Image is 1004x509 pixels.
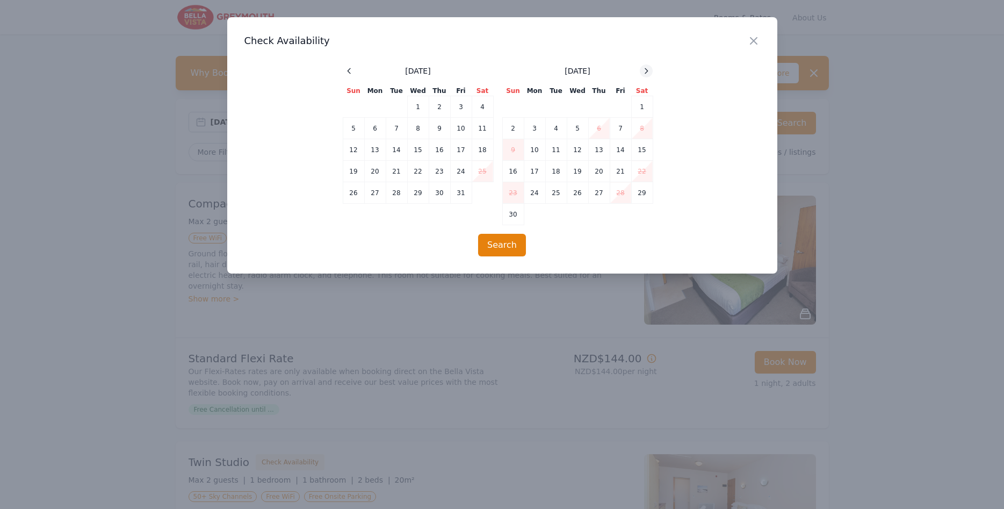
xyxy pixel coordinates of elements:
td: 16 [502,161,524,182]
td: 17 [524,161,545,182]
td: 23 [502,182,524,204]
td: 16 [429,139,450,161]
td: 20 [588,161,610,182]
td: 6 [364,118,386,139]
td: 3 [524,118,545,139]
td: 27 [364,182,386,204]
td: 13 [364,139,386,161]
td: 14 [386,139,407,161]
th: Thu [429,86,450,96]
td: 21 [610,161,631,182]
th: Mon [364,86,386,96]
td: 3 [450,96,472,118]
td: 19 [343,161,364,182]
td: 25 [545,182,567,204]
th: Fri [450,86,472,96]
td: 27 [588,182,610,204]
td: 7 [610,118,631,139]
td: 5 [567,118,588,139]
td: 28 [386,182,407,204]
td: 4 [545,118,567,139]
td: 25 [472,161,493,182]
td: 8 [407,118,429,139]
td: 9 [502,139,524,161]
th: Mon [524,86,545,96]
h3: Check Availability [244,34,760,47]
td: 15 [407,139,429,161]
th: Sat [472,86,493,96]
td: 22 [407,161,429,182]
td: 17 [450,139,472,161]
button: Search [478,234,526,256]
td: 12 [567,139,588,161]
th: Sun [343,86,364,96]
td: 24 [524,182,545,204]
td: 18 [472,139,493,161]
td: 29 [407,182,429,204]
th: Wed [567,86,588,96]
td: 14 [610,139,631,161]
td: 22 [631,161,653,182]
td: 10 [524,139,545,161]
td: 7 [386,118,407,139]
th: Tue [545,86,567,96]
th: Sat [631,86,653,96]
td: 12 [343,139,364,161]
td: 2 [429,96,450,118]
td: 30 [429,182,450,204]
td: 2 [502,118,524,139]
span: [DATE] [405,66,430,76]
th: Tue [386,86,407,96]
td: 18 [545,161,567,182]
td: 1 [631,96,653,118]
td: 13 [588,139,610,161]
td: 4 [472,96,493,118]
td: 21 [386,161,407,182]
span: [DATE] [565,66,590,76]
td: 10 [450,118,472,139]
th: Thu [588,86,610,96]
td: 23 [429,161,450,182]
td: 11 [472,118,493,139]
td: 20 [364,161,386,182]
th: Fri [610,86,631,96]
td: 11 [545,139,567,161]
td: 26 [567,182,588,204]
td: 31 [450,182,472,204]
td: 9 [429,118,450,139]
td: 1 [407,96,429,118]
td: 24 [450,161,472,182]
td: 19 [567,161,588,182]
th: Wed [407,86,429,96]
td: 29 [631,182,653,204]
td: 26 [343,182,364,204]
td: 8 [631,118,653,139]
td: 6 [588,118,610,139]
th: Sun [502,86,524,96]
td: 30 [502,204,524,225]
td: 5 [343,118,364,139]
td: 15 [631,139,653,161]
td: 28 [610,182,631,204]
